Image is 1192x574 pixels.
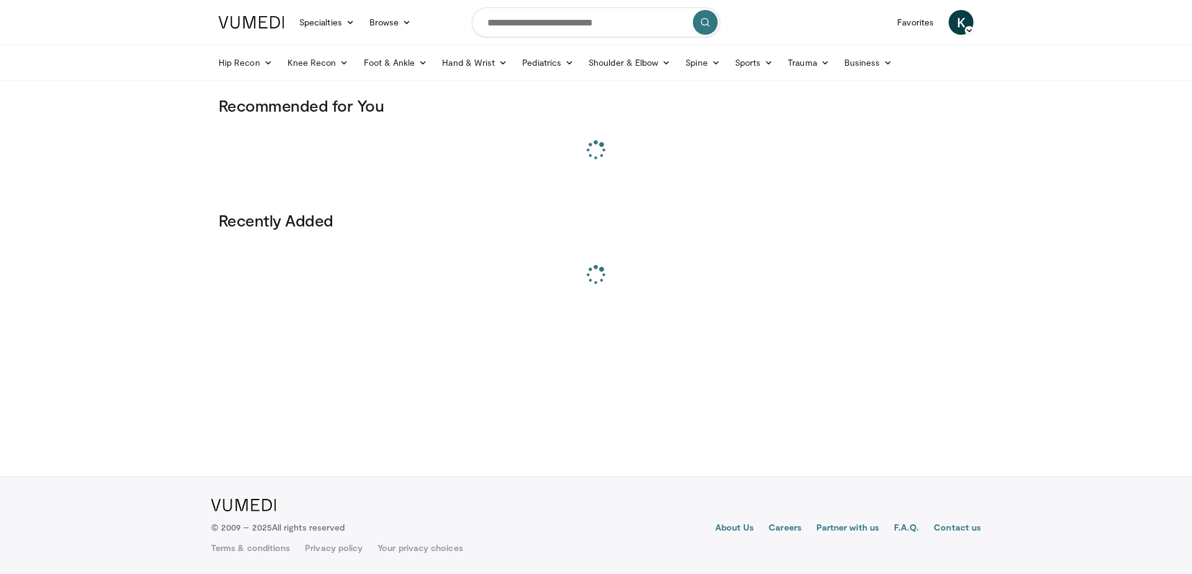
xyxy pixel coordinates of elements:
a: About Us [715,521,754,536]
a: Privacy policy [305,542,363,554]
img: VuMedi Logo [211,499,276,511]
a: Partner with us [816,521,879,536]
a: Careers [769,521,801,536]
a: Foot & Ankle [356,50,435,75]
a: Your privacy choices [377,542,463,554]
a: Knee Recon [280,50,356,75]
a: Trauma [780,50,837,75]
a: Hand & Wrist [435,50,515,75]
a: Sports [728,50,781,75]
a: Spine [678,50,727,75]
p: © 2009 – 2025 [211,521,345,534]
img: VuMedi Logo [219,16,284,29]
a: Shoulder & Elbow [581,50,678,75]
a: Terms & conditions [211,542,290,554]
h3: Recently Added [219,210,973,230]
a: Hip Recon [211,50,280,75]
a: Pediatrics [515,50,581,75]
a: Specialties [292,10,362,35]
input: Search topics, interventions [472,7,720,37]
span: All rights reserved [272,522,345,532]
h3: Recommended for You [219,96,973,115]
a: Browse [362,10,419,35]
a: Contact us [934,521,981,536]
a: F.A.Q. [894,521,919,536]
a: K [949,10,973,35]
a: Business [837,50,900,75]
a: Favorites [890,10,941,35]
